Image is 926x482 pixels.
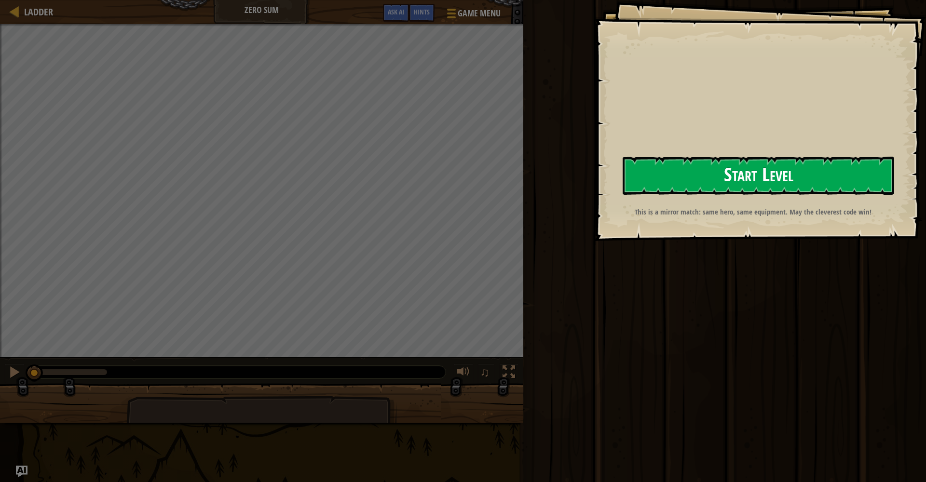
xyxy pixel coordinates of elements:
span: Hints [414,7,430,16]
a: Ladder [19,5,53,18]
button: Adjust volume [454,363,473,383]
button: Game Menu [439,4,506,27]
span: Ladder [24,5,53,18]
button: ⌘ + P: Pause [5,363,24,383]
button: Start Level [623,157,894,195]
span: Ask AI [388,7,404,16]
button: Toggle fullscreen [499,363,518,383]
button: Ask AI [16,466,27,477]
button: Ask AI [383,4,409,22]
p: This is a mirror match: same hero, same equipment. May the cleverest code win! [617,207,889,217]
button: ♫ [478,363,494,383]
span: Game Menu [458,7,501,20]
span: ♫ [480,365,490,379]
